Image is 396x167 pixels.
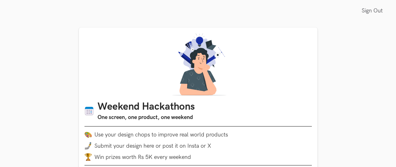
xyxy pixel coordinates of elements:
[84,106,94,116] img: Calendar icon
[168,33,228,95] img: A designer thinking
[94,143,211,149] span: Submit your design here or post it on Insta or X
[98,113,195,122] h3: One screen, one product, one weekend
[84,131,312,138] li: Use your design chops to improve real world products
[362,4,386,18] a: Sign Out
[84,153,92,161] img: trophy.png
[98,101,195,113] h1: Weekend Hackathons
[84,142,92,150] img: mobile-in-hand.png
[84,153,312,161] li: Win prizes worth Rs 5K every weekend
[84,131,92,138] img: palette.png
